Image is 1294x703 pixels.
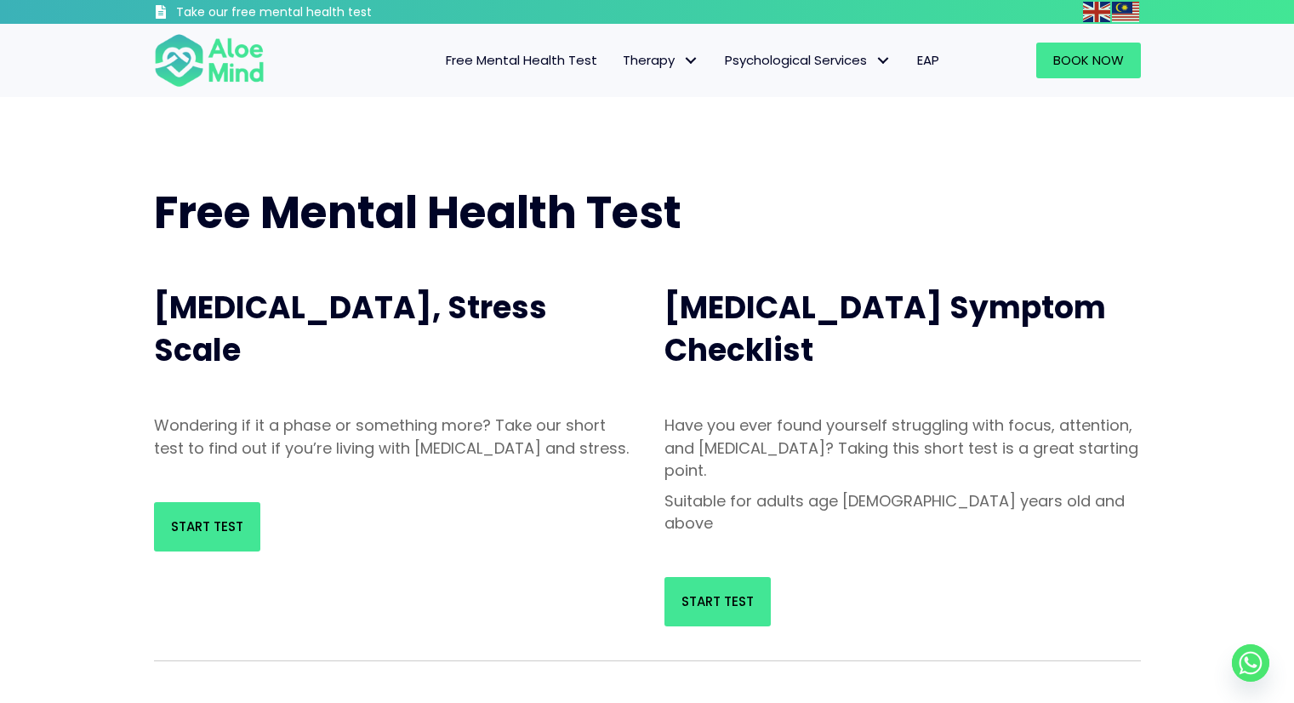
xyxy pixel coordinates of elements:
span: Free Mental Health Test [154,181,681,243]
a: Start Test [664,577,771,626]
span: EAP [917,51,939,69]
a: Free Mental Health Test [433,43,610,78]
span: Free Mental Health Test [446,51,597,69]
h3: Take our free mental health test [176,4,463,21]
a: Malay [1112,2,1141,21]
span: Book Now [1053,51,1124,69]
span: Psychological Services [725,51,892,69]
a: Whatsapp [1232,644,1269,682]
a: TherapyTherapy: submenu [610,43,712,78]
p: Suitable for adults age [DEMOGRAPHIC_DATA] years old and above [664,490,1141,534]
img: ms [1112,2,1139,22]
span: [MEDICAL_DATA], Stress Scale [154,286,547,372]
nav: Menu [287,43,952,78]
p: Have you ever found yourself struggling with focus, attention, and [MEDICAL_DATA]? Taking this sh... [664,414,1141,481]
a: EAP [904,43,952,78]
span: Therapy: submenu [679,49,704,73]
a: Start Test [154,502,260,552]
span: Psychological Services: submenu [871,49,896,73]
span: Therapy [623,51,699,69]
a: Book Now [1036,43,1141,78]
span: Start Test [171,517,243,535]
a: Psychological ServicesPsychological Services: submenu [712,43,904,78]
span: Start Test [681,592,754,610]
a: English [1083,2,1112,21]
p: Wondering if it a phase or something more? Take our short test to find out if you’re living with ... [154,414,630,459]
img: Aloe mind Logo [154,32,265,89]
a: Take our free mental health test [154,4,463,24]
span: [MEDICAL_DATA] Symptom Checklist [664,286,1106,372]
img: en [1083,2,1110,22]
